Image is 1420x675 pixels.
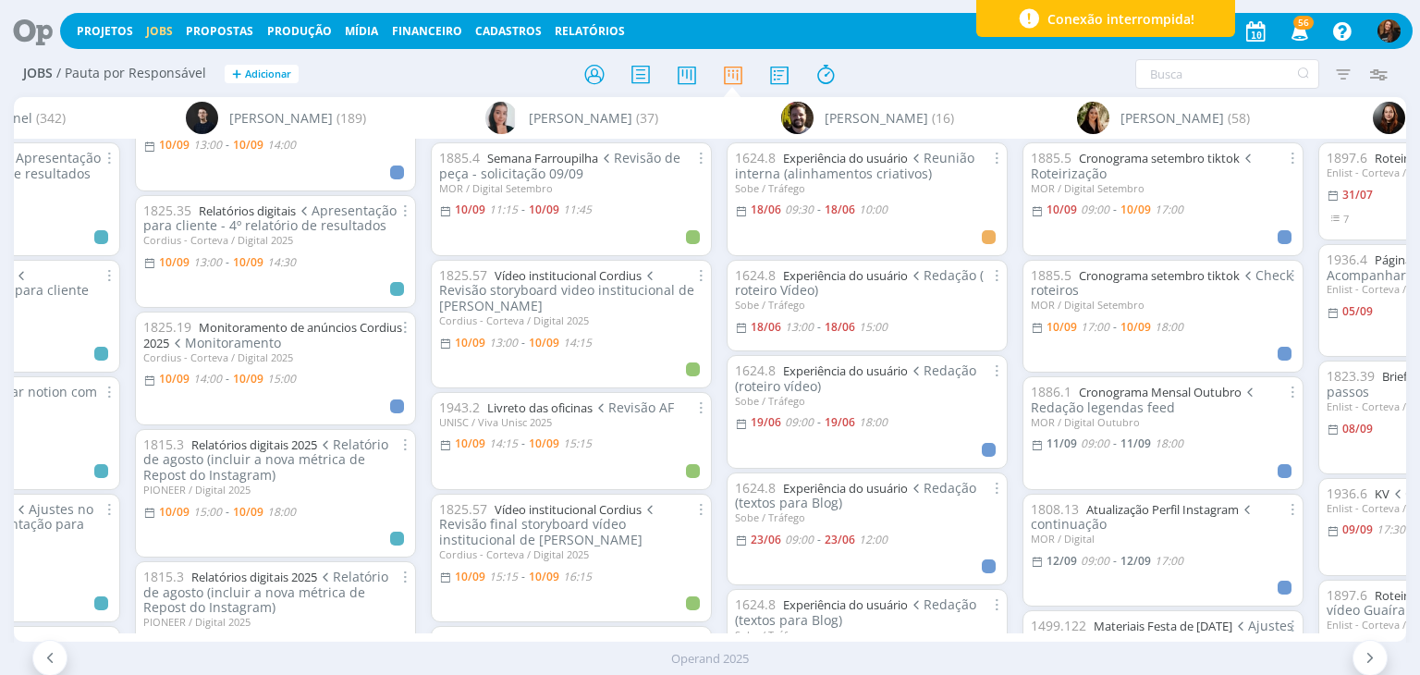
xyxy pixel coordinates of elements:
[636,108,658,128] span: (37)
[267,254,296,270] : 14:30
[487,150,598,166] a: Semana Farroupilha
[735,149,974,182] span: Reunião interna (alinhamentos criativos)
[781,102,814,134] img: C
[1327,367,1375,385] span: 1823.39
[1031,500,1255,534] span: continuação
[143,568,184,585] span: 1815.3
[439,399,480,416] span: 1943.2
[1135,59,1319,89] input: Busca
[141,24,178,39] button: Jobs
[489,569,518,584] : 15:15
[1327,586,1367,604] span: 1897.6
[1079,267,1240,284] a: Cronograma setembro tiktok
[1228,108,1250,128] span: (58)
[859,414,887,430] : 18:00
[23,66,53,81] span: Jobs
[439,149,680,182] span: Revisão de peça - solicitação 09/09
[146,23,173,39] a: Jobs
[783,480,908,497] a: Experiência do usuário
[489,436,518,451] : 14:15
[193,371,222,387] : 14:00
[233,504,263,520] : 10/09
[1120,553,1151,569] : 12/09
[735,149,776,166] span: 1624.8
[180,24,259,39] button: Propostas
[1086,501,1239,518] a: Atualização Perfil Instagram
[392,23,462,39] a: Financeiro
[1155,202,1183,217] : 17:00
[191,569,317,585] a: Relatórios digitais 2025
[439,416,704,428] div: UNISC / Viva Unisc 2025
[71,24,139,39] button: Projetos
[1120,319,1151,335] : 10/09
[1343,212,1349,226] span: 7
[1031,149,1071,166] span: 1885.5
[1120,202,1151,217] : 10/09
[1375,485,1389,502] a: KV
[191,436,317,453] a: Relatórios digitais 2025
[521,438,525,449] : -
[337,108,366,128] span: (189)
[735,479,976,512] span: Redação (textos para Blog)
[521,571,525,583] : -
[593,399,674,416] span: Revisão AF
[232,65,241,84] span: +
[825,319,855,335] : 18/06
[267,137,296,153] : 14:00
[1293,16,1314,30] span: 56
[1342,187,1373,202] : 31/07
[143,568,388,617] span: Relatório de agosto (incluir a nova métrica de Repost do Instagram)
[226,257,229,268] : -
[1077,102,1109,134] img: C
[1327,149,1367,166] span: 1897.6
[1031,383,1071,400] span: 1886.1
[470,24,547,39] button: Cadastros
[735,299,999,311] div: Sobe / Tráfego
[825,108,928,128] span: [PERSON_NAME]
[475,23,542,39] span: Cadastros
[1377,15,1402,47] button: T
[245,68,291,80] span: Adicionar
[735,182,999,194] div: Sobe / Tráfego
[439,266,694,315] span: Revisão storyboard video institucional de [PERSON_NAME]
[143,318,191,336] span: 1825.19
[1031,182,1295,194] div: MOR / Digital Setembro
[1113,438,1117,449] : -
[1081,202,1109,217] : 09:00
[1081,436,1109,451] : 09:00
[225,65,299,84] button: +Adicionar
[1279,15,1317,48] button: 56
[193,254,222,270] : 13:00
[439,632,487,650] span: 1943.33
[735,479,776,497] span: 1624.8
[735,362,976,395] span: Redação (roteiro vídeo)
[143,319,402,351] a: Monitoramento de anúncios Cordius 2025
[825,414,855,430] : 19/06
[455,436,485,451] : 10/09
[1120,108,1224,128] span: [PERSON_NAME]
[817,534,821,546] : -
[735,266,984,300] span: Redação ( roteiro Vídeo)
[1047,9,1194,29] span: Conexão interrompida!
[143,436,388,485] span: Relatório de agosto (incluir a nova métrica de Repost do Instagram)
[529,569,559,584] : 10/09
[859,202,887,217] : 10:00
[783,362,908,379] a: Experiência do usuário
[932,108,954,128] span: (16)
[495,267,642,284] a: Vídeo institucional Cordius
[1031,416,1295,428] div: MOR / Digital Outubro
[56,66,206,81] span: / Pauta por Responsável
[735,595,776,613] span: 1624.8
[521,204,525,215] : -
[143,436,184,453] span: 1815.3
[735,629,999,641] div: Sobe / Tráfego
[555,23,625,39] a: Relatórios
[339,24,384,39] button: Mídia
[521,337,525,349] : -
[735,266,776,284] span: 1624.8
[1031,617,1086,634] span: 1499.122
[1155,436,1183,451] : 18:00
[267,371,296,387] : 15:00
[199,202,296,219] a: Relatórios digitais
[1031,266,1071,284] span: 1885.5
